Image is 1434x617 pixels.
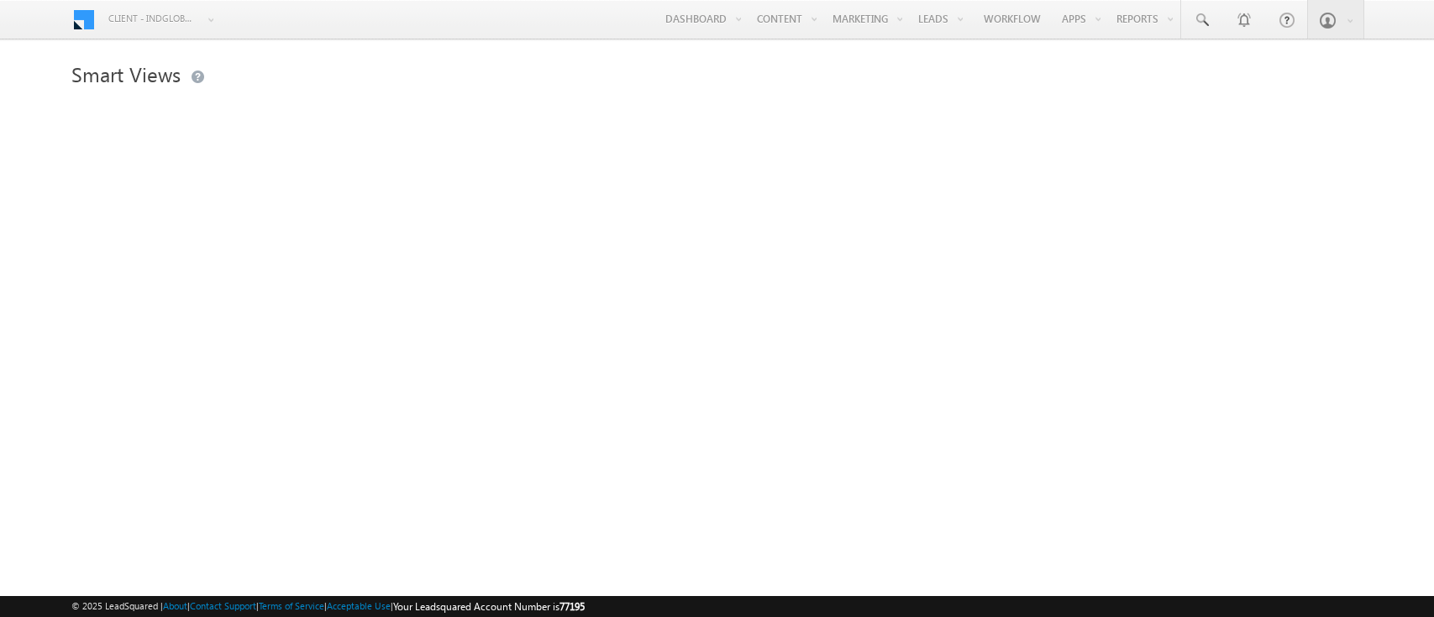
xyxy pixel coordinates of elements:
[327,600,391,611] a: Acceptable Use
[259,600,324,611] a: Terms of Service
[190,600,256,611] a: Contact Support
[393,600,585,613] span: Your Leadsquared Account Number is
[559,600,585,613] span: 77195
[108,10,197,27] span: Client - indglobal2 (77195)
[71,599,585,614] span: © 2025 LeadSquared | | | | |
[71,60,181,87] span: Smart Views
[163,600,187,611] a: About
